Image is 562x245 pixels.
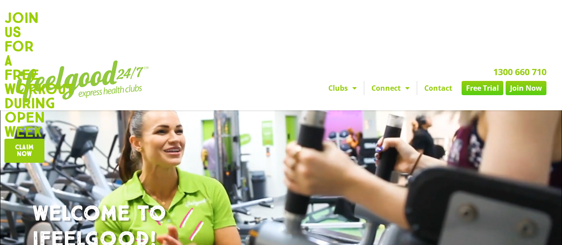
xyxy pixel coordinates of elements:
[462,81,503,95] a: Free Trial
[493,66,546,78] a: 1300 660 710
[4,11,40,139] h2: Join us for a free workout during open week
[321,81,364,95] a: Clubs
[204,81,546,95] nav: Menu
[417,81,459,95] a: Contact
[364,81,417,95] a: Connect
[4,139,44,163] a: Claim now
[15,144,34,157] span: Claim now
[506,81,546,95] a: Join Now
